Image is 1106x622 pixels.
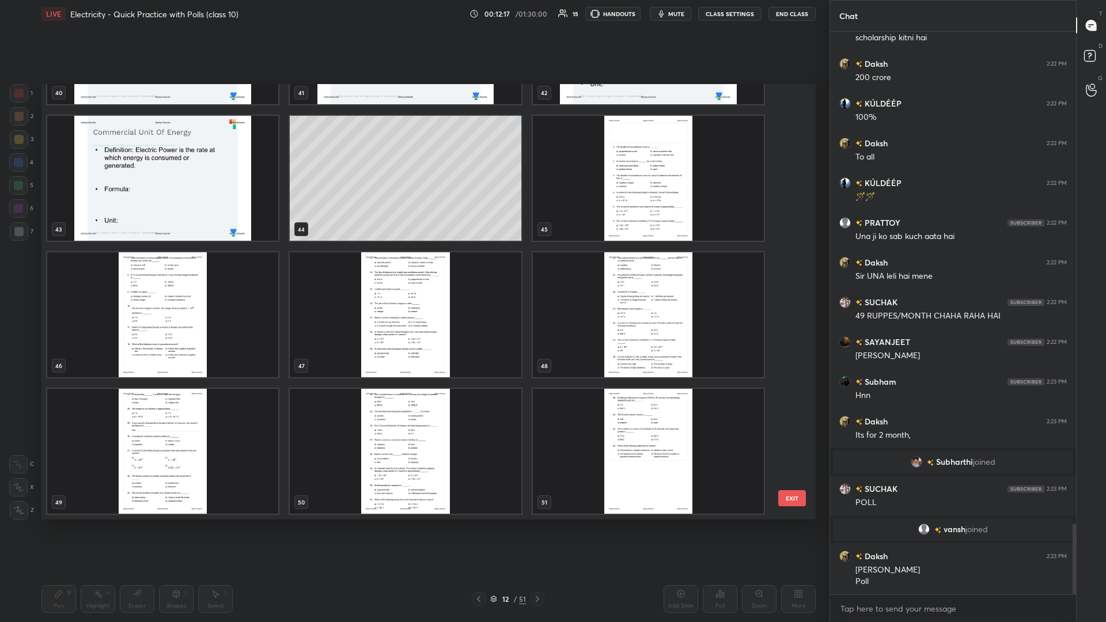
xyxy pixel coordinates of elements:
img: 4P8fHbbgJtejmAAAAAElFTkSuQmCC [1007,486,1044,492]
img: default.png [839,217,851,229]
img: 1759547604YPINV1.pdf [47,389,278,514]
img: no-rating-badge.077c3623.svg [855,339,862,346]
img: 5e211d24bfc341f8a680a246d4fceafd.jpg [839,257,851,268]
div: To all [855,151,1067,163]
img: no-rating-badge.077c3623.svg [855,486,862,492]
img: 5e211d24bfc341f8a680a246d4fceafd.jpg [839,138,851,149]
img: 4P8fHbbgJtejmAAAAAElFTkSuQmCC [1007,299,1044,306]
div: [PERSON_NAME] [855,564,1067,576]
img: 5e211d24bfc341f8a680a246d4fceafd.jpg [839,551,851,562]
div: C [9,455,34,473]
div: 2 [10,107,33,126]
img: no-rating-badge.077c3623.svg [855,379,862,385]
p: T [1099,9,1103,18]
h6: KÚLDÉÉP [862,177,902,189]
div: 6 [9,199,33,218]
img: 599055bc1cb541b99b1a70a2069e4074.jpg [839,336,851,348]
img: 5e211d24bfc341f8a680a246d4fceafd.jpg [839,416,851,427]
img: no-rating-badge.077c3623.svg [855,220,862,226]
img: 1759547604YPINV1.pdf [290,252,521,377]
div: X [9,478,34,496]
img: 5e211d24bfc341f8a680a246d4fceafd.jpg [839,58,851,70]
div: 51 [519,594,526,604]
h6: Daksh [862,58,888,70]
div: 12 [499,596,511,602]
div: 2:22 PM [1047,299,1067,306]
div: 2:22 PM [1047,259,1067,266]
div: 2:22 PM [1047,140,1067,147]
img: 09e81f804ed1499aa62b6fb9b139061e.jpg [839,297,851,308]
h4: Electricity - Quick Practice with Polls (class 10) [70,9,238,20]
img: no-rating-badge.077c3623.svg [855,260,862,266]
h6: Daksh [862,415,888,427]
h6: Daksh [862,137,888,149]
img: 3 [911,456,922,468]
button: CLASS SETTINGS [698,7,762,21]
img: 1759547604YPINV1.pdf [533,116,764,241]
h6: Subham [862,376,896,388]
h6: PRATTOY [862,217,900,229]
img: eadc6549bf9545fa9c6668cc73bfb86a.jpg [839,376,851,388]
img: 4P8fHbbgJtejmAAAAAElFTkSuQmCC [1007,339,1044,346]
img: 1759547604YPINV1.pdf [47,252,278,377]
div: scholarship kitni hai [855,32,1067,44]
div: POLL [855,497,1067,509]
div: 2:22 PM [1047,100,1067,107]
div: 3 [10,130,33,149]
div: LIVE [41,7,66,21]
div: 5 [9,176,33,195]
h6: SUCHAK [862,483,897,495]
img: 1759547604YPINV1.pdf [290,389,521,514]
div: grid [830,32,1076,594]
div: 7 [10,222,33,241]
button: mute [650,7,691,21]
div: Its for 2 month, [855,430,1067,441]
div: [PERSON_NAME] [855,350,1067,362]
div: 2:23 PM [1047,418,1067,425]
img: 4P8fHbbgJtejmAAAAAElFTkSuQmCC [1007,378,1044,385]
div: 2:22 PM [1047,180,1067,187]
span: mute [668,10,684,18]
div: 2:22 PM [1047,339,1067,346]
img: no-rating-badge.077c3623.svg [855,101,862,107]
img: no-rating-badge.077c3623.svg [855,180,862,187]
img: no-rating-badge.077c3623.svg [927,460,934,466]
div: 2:23 PM [1047,378,1067,385]
img: 09e81f804ed1499aa62b6fb9b139061e.jpg [839,483,851,495]
div: 2:22 PM [1047,60,1067,67]
div: Sir UNA leli hai mene [855,271,1067,282]
div: 1 [10,84,33,103]
div: Poll [855,576,1067,587]
img: aa668f7a293a49edabc715dc726142dd.jpg [839,177,851,189]
div: grid [41,84,796,519]
div: 100% [855,112,1067,123]
div: Hnn [855,390,1067,401]
span: vansh [944,525,965,534]
div: 2:22 PM [1047,219,1067,226]
h6: Daksh [862,550,888,562]
h6: Daksh [862,256,888,268]
p: G [1098,74,1103,82]
div: 2:23 PM [1047,486,1067,492]
img: no-rating-badge.077c3623.svg [855,299,862,306]
div: 200 crore [855,72,1067,84]
button: End Class [768,7,816,21]
div: 🪄🪄 [855,191,1067,203]
img: 1759547604YPINV1.pdf [533,389,764,514]
div: / [513,596,517,602]
button: HANDOUTS [585,7,641,21]
img: default.png [918,524,930,535]
div: 4 [9,153,33,172]
div: Una ji ko sab kuch aata hai [855,231,1067,242]
img: aa668f7a293a49edabc715dc726142dd.jpg [839,98,851,109]
div: 49 RUPPES/MONTH CHAHA RAHA HAI [855,310,1067,322]
h6: KÚLDÉÉP [862,97,902,109]
img: no-rating-badge.077c3623.svg [855,141,862,147]
h6: SAYANJEET [862,336,910,348]
div: 2:23 PM [1047,553,1067,560]
img: no-rating-badge.077c3623.svg [855,419,862,425]
img: 1759567388R3ZU5J.pdf [47,116,278,241]
h6: SUCHAK [862,296,897,308]
p: Chat [830,1,867,31]
div: 15 [573,11,578,17]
